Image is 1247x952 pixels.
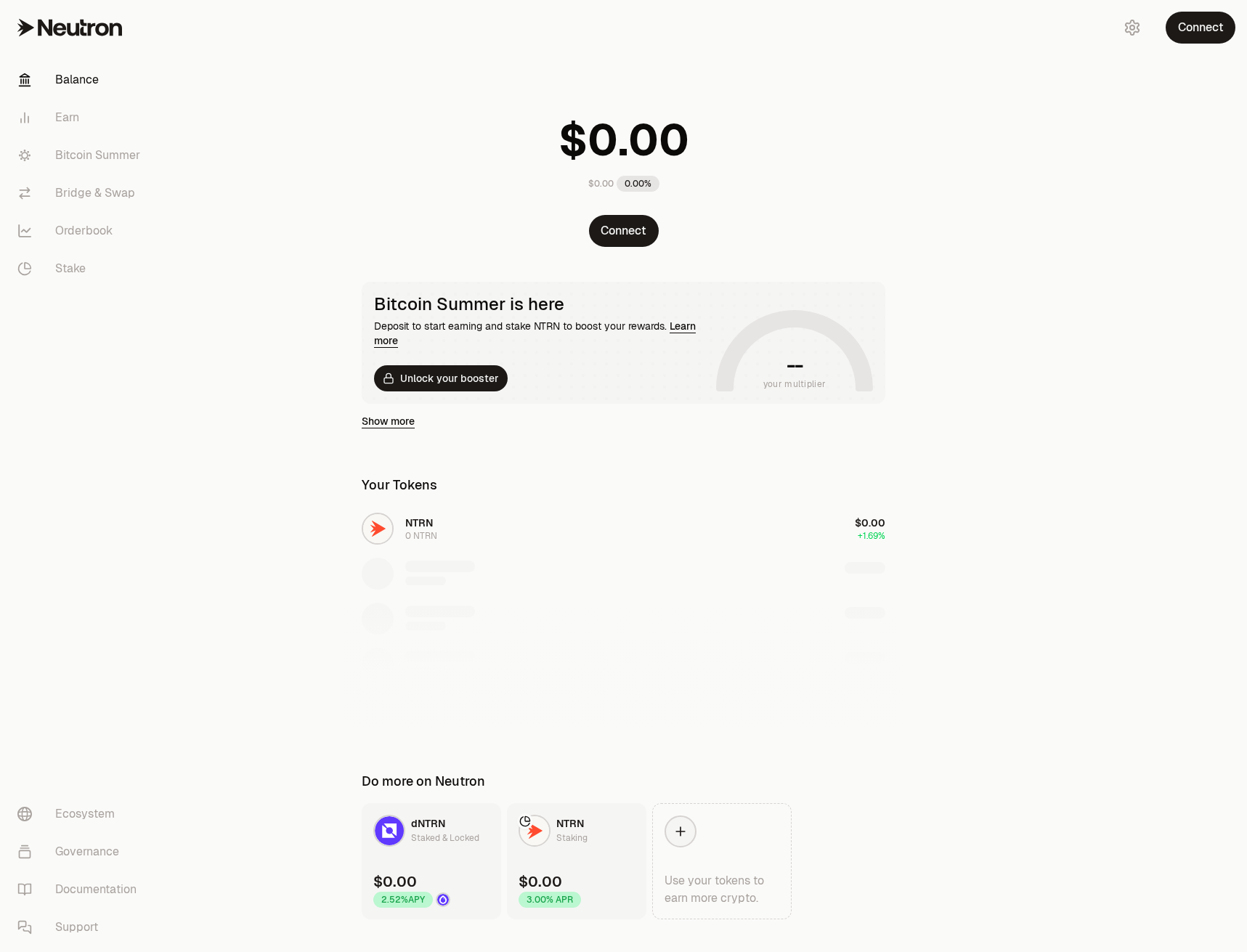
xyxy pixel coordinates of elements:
[617,176,659,192] div: 0.00%
[665,872,779,907] div: Use your tokens to earn more crypto.
[1166,12,1235,44] button: Connect
[362,414,415,428] a: Show more
[362,803,501,919] a: dNTRN LogodNTRNStaked & Locked$0.002.52%APYDrop
[6,61,157,99] a: Balance
[6,99,157,137] a: Earn
[373,892,433,908] div: 2.52% APY
[362,475,437,495] div: Your Tokens
[6,795,157,833] a: Ecosystem
[6,833,157,871] a: Governance
[375,816,404,845] img: dNTRN Logo
[6,212,157,250] a: Orderbook
[787,354,803,377] h1: --
[556,817,584,830] span: NTRN
[411,831,479,845] div: Staked & Locked
[763,377,826,391] span: your multiplier
[373,871,417,892] div: $0.00
[374,294,710,314] div: Bitcoin Summer is here
[519,871,562,892] div: $0.00
[411,817,445,830] span: dNTRN
[519,892,581,908] div: 3.00% APR
[589,215,659,247] button: Connect
[6,871,157,908] a: Documentation
[588,178,614,190] div: $0.00
[362,771,485,792] div: Do more on Neutron
[6,174,157,212] a: Bridge & Swap
[374,365,508,391] button: Unlock your booster
[6,908,157,946] a: Support
[652,803,792,919] a: Use your tokens to earn more crypto.
[556,831,588,845] div: Staking
[520,816,549,845] img: NTRN Logo
[507,803,646,919] a: NTRN LogoNTRNStaking$0.003.00% APR
[437,894,449,906] img: Drop
[6,137,157,174] a: Bitcoin Summer
[6,250,157,288] a: Stake
[374,319,710,348] div: Deposit to start earning and stake NTRN to boost your rewards.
